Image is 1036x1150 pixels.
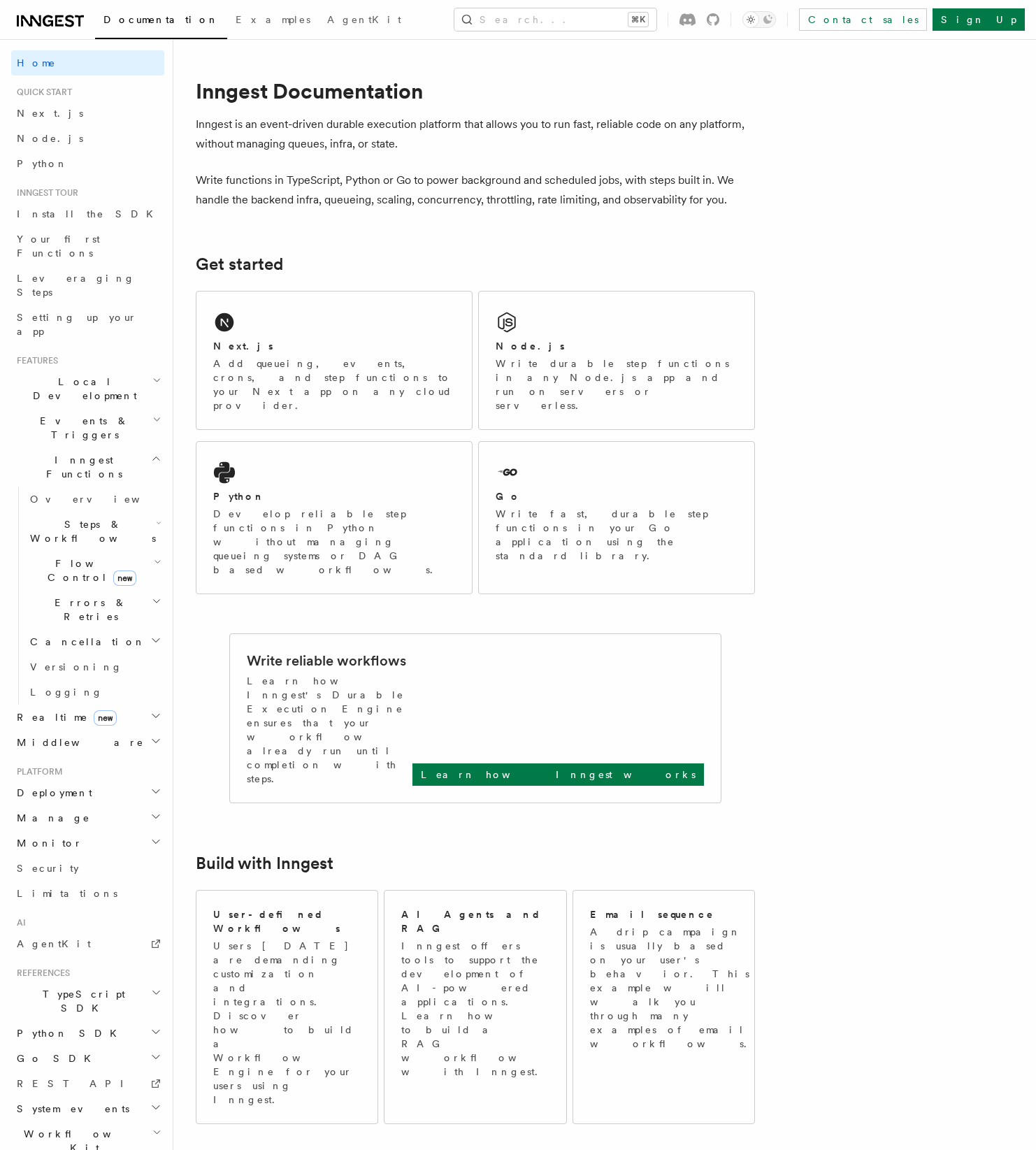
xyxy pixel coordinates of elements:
[590,925,755,1051] p: A drip campaign is usually based on your user's behavior. This example will walk you through many...
[247,651,406,670] h2: Write reliable workflows
[11,1051,99,1065] span: Go SDK
[196,254,283,274] a: Get started
[11,805,164,831] button: Manage
[213,939,361,1107] p: Users [DATE] are demanding customization and integrations. Discover how to build a Workflow Engin...
[11,201,164,227] a: Install the SDK
[11,408,164,447] button: Events & Triggers
[573,890,755,1124] a: Email sequenceA drip campaign is usually based on your user's behavior. This example will walk yo...
[17,863,79,874] span: Security
[24,635,145,649] span: Cancellation
[113,570,136,586] span: new
[384,890,566,1124] a: AI Agents and RAGInngest offers tools to support the development of AI-powered applications. Lear...
[213,507,455,577] p: Develop reliable step functions in Python without managing queueing systems or DAG based workflows.
[24,517,156,545] span: Steps & Workflows
[11,369,164,408] button: Local Development
[11,766,63,777] span: Platform
[24,596,152,624] span: Errors & Retries
[11,1096,164,1121] button: System events
[496,507,738,563] p: Write fast, durable step functions in your Go application using the standard library.
[17,108,83,119] span: Next.js
[11,735,144,749] span: Middleware
[11,50,164,76] a: Home
[247,674,412,786] p: Learn how Inngest's Durable Execution Engine ensures that your workflow already run until complet...
[11,1026,125,1040] span: Python SDK
[11,1071,164,1096] a: REST API
[11,836,82,850] span: Monitor
[742,11,776,28] button: Toggle dark mode
[24,487,164,512] a: Overview
[401,939,551,1079] p: Inngest offers tools to support the development of AI-powered applications. Learn how to build a ...
[11,305,164,344] a: Setting up your app
[421,768,696,782] p: Learn how Inngest works
[17,312,137,337] span: Setting up your app
[11,87,72,98] span: Quick start
[478,291,755,430] a: Node.jsWrite durable step functions in any Node.js app and run on servers or serverless.
[17,1078,136,1089] span: REST API
[11,856,164,881] a: Security
[11,917,26,928] span: AI
[11,705,164,730] button: Realtimenew
[17,233,100,259] span: Your first Functions
[496,489,521,503] h2: Go
[799,8,927,31] a: Contact sales
[30,661,122,673] span: Versioning
[17,56,56,70] span: Home
[11,1102,129,1116] span: System events
[17,888,117,899] span: Limitations
[94,710,117,726] span: new
[11,710,117,724] span: Realtime
[11,931,164,956] a: AgentKit
[11,811,90,825] span: Manage
[11,982,164,1021] button: TypeScript SDK
[17,938,91,949] span: AgentKit
[628,13,648,27] kbd: ⌘K
[401,907,551,935] h2: AI Agents and RAG
[30,687,103,698] span: Logging
[213,339,273,353] h2: Next.js
[496,339,565,353] h2: Node.js
[11,780,164,805] button: Deployment
[196,441,473,594] a: PythonDevelop reliable step functions in Python without managing queueing systems or DAG based wo...
[213,907,361,935] h2: User-defined Workflows
[454,8,656,31] button: Search...⌘K
[11,227,164,266] a: Your first Functions
[11,151,164,176] a: Python
[196,171,755,210] p: Write functions in TypeScript, Python or Go to power background and scheduled jobs, with steps bu...
[11,266,164,305] a: Leveraging Steps
[327,14,401,25] span: AgentKit
[478,441,755,594] a: GoWrite fast, durable step functions in your Go application using the standard library.
[11,1021,164,1046] button: Python SDK
[17,133,83,144] span: Node.js
[213,489,265,503] h2: Python
[24,590,164,629] button: Errors & Retries
[11,187,78,199] span: Inngest tour
[11,375,152,403] span: Local Development
[24,680,164,705] a: Logging
[11,453,151,481] span: Inngest Functions
[17,158,68,169] span: Python
[24,512,164,551] button: Steps & Workflows
[11,1046,164,1071] button: Go SDK
[11,881,164,906] a: Limitations
[103,14,219,25] span: Documentation
[319,4,410,38] a: AgentKit
[11,831,164,856] button: Monitor
[95,4,227,39] a: Documentation
[196,291,473,430] a: Next.jsAdd queueing, events, crons, and step functions to your Next app on any cloud provider.
[24,629,164,654] button: Cancellation
[196,890,378,1124] a: User-defined WorkflowsUsers [DATE] are demanding customization and integrations. Discover how to ...
[196,78,755,103] h1: Inngest Documentation
[11,987,151,1015] span: TypeScript SDK
[30,494,174,505] span: Overview
[236,14,310,25] span: Examples
[196,115,755,154] p: Inngest is an event-driven durable execution platform that allows you to run fast, reliable code ...
[496,357,738,412] p: Write durable step functions in any Node.js app and run on servers or serverless.
[11,730,164,755] button: Middleware
[213,357,455,412] p: Add queueing, events, crons, and step functions to your Next app on any cloud provider.
[933,8,1025,31] a: Sign Up
[11,447,164,487] button: Inngest Functions
[196,854,333,873] a: Build with Inngest
[11,786,92,800] span: Deployment
[11,126,164,151] a: Node.js
[24,556,154,584] span: Flow Control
